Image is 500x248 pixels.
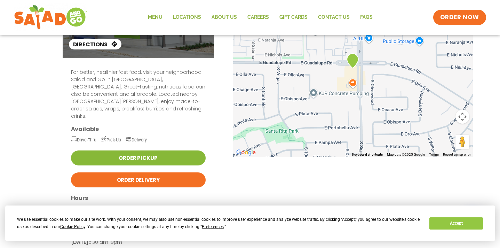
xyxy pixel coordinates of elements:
span: Cookie Policy [60,224,85,229]
p: 6:30 am-9pm [71,205,206,214]
button: Drag Pegman onto the map to open Street View [455,135,469,149]
h3: Hours [71,194,206,202]
span: ORDER NOW [440,13,479,22]
h3: Available [71,125,206,133]
span: Drive-Thru [71,137,96,142]
a: Report a map error [443,153,471,156]
a: Locations [168,9,206,25]
a: ORDER NOW [433,10,486,25]
a: Careers [242,9,274,25]
a: Contact Us [313,9,355,25]
div: We use essential cookies to make our site work. With your consent, we may also use non-essential ... [17,216,421,231]
button: Map camera controls [455,110,469,124]
a: FAQs [355,9,378,25]
button: Accept [429,217,483,230]
span: Preferences [202,224,224,229]
a: About Us [206,9,242,25]
span: Delivery [126,137,147,142]
a: GIFT CARDS [274,9,313,25]
nav: Menu [143,9,378,25]
div: Cookie Consent Prompt [5,206,495,241]
a: Order Delivery [71,172,206,187]
img: new-SAG-logo-768×292 [14,3,87,31]
a: Directions [69,39,121,49]
a: Order Pickup [71,150,206,165]
strong: [DATE] [71,239,88,246]
span: Pick-Up [101,137,121,142]
p: For better, healthier fast food, visit your neighborhood Salad and Go in [GEOGRAPHIC_DATA], [GEOG... [71,69,206,120]
a: Menu [143,9,168,25]
p: 6:30 am-9pm [71,238,206,247]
